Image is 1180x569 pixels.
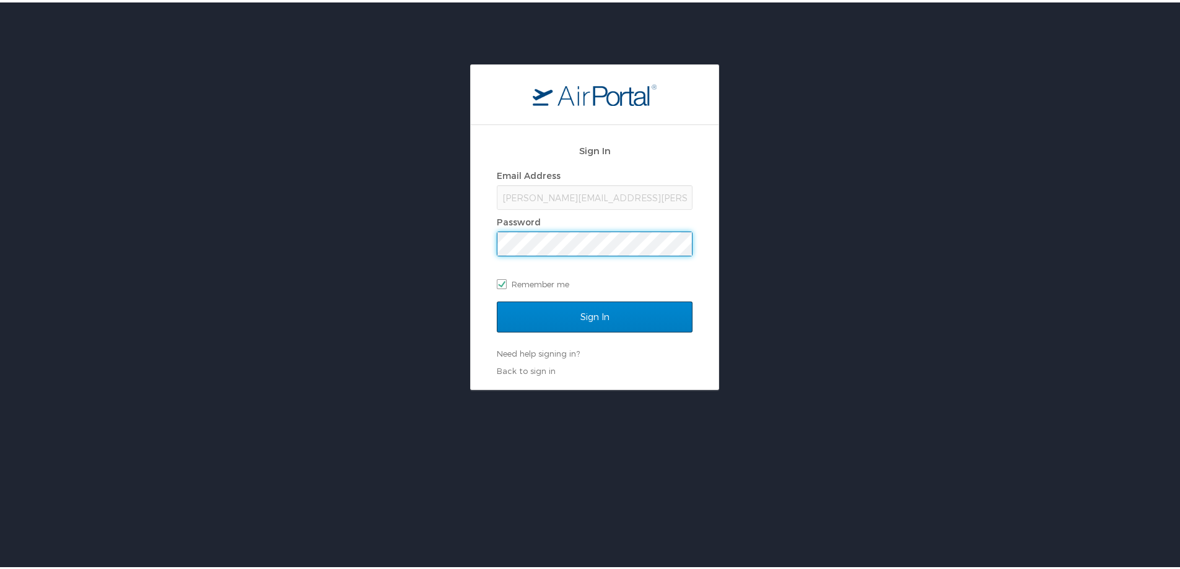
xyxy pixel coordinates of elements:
a: Back to sign in [497,363,556,373]
label: Password [497,214,541,225]
input: Sign In [497,299,693,330]
a: Need help signing in? [497,346,580,356]
img: logo [533,81,657,103]
label: Remember me [497,272,693,291]
h2: Sign In [497,141,693,155]
label: Email Address [497,168,561,178]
